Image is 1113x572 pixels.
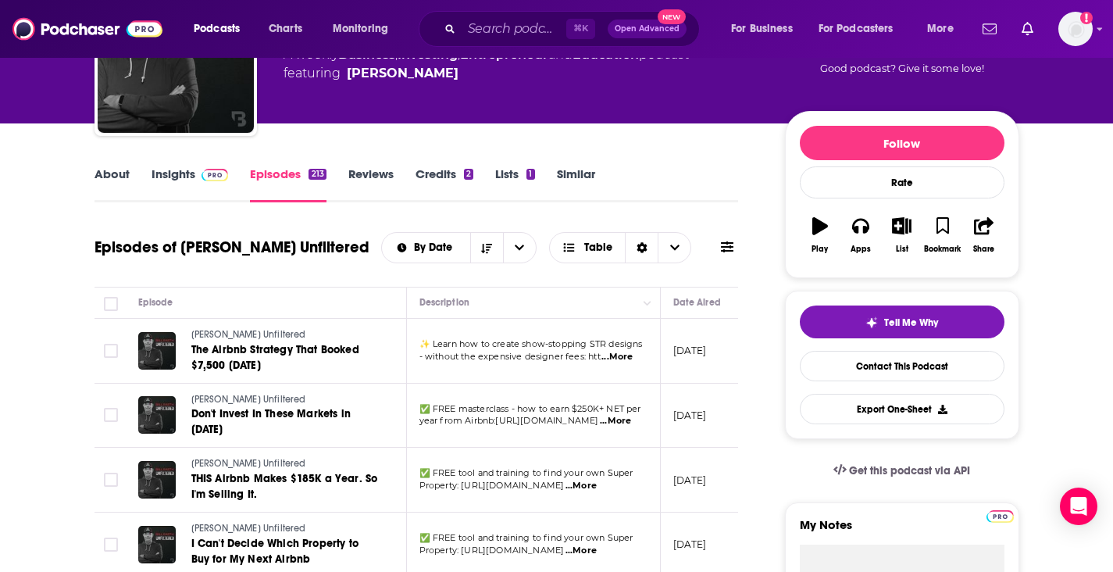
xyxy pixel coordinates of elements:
span: [PERSON_NAME] Unfiltered [191,329,306,340]
a: Don't Invest In These Markets in [DATE] [191,406,379,438]
span: ...More [601,351,633,363]
a: Show notifications dropdown [976,16,1003,42]
button: tell me why sparkleTell Me Why [800,306,1004,338]
button: open menu [183,16,260,41]
a: Lists1 [495,166,534,202]
div: 2 [464,169,473,180]
div: Date Aired [673,293,721,312]
span: The Airbnb Strategy That Booked $7,500 [DATE] [191,343,359,372]
button: open menu [322,16,408,41]
div: Bookmark [924,245,961,254]
a: [PERSON_NAME] Unfiltered [191,328,379,342]
button: Column Actions [638,294,657,313]
img: Podchaser Pro [986,510,1014,523]
span: New [658,9,686,24]
a: About [95,166,130,202]
span: More [927,18,954,40]
span: I Can't Decide Which Property to Buy for My Next Airbnb [191,537,359,566]
span: Toggle select row [104,344,118,358]
h2: Choose List sort [381,232,537,263]
button: Choose View [549,232,692,263]
a: Contact This Podcast [800,351,1004,381]
div: Play [812,245,828,254]
a: Show notifications dropdown [1015,16,1040,42]
div: List [896,245,908,254]
button: open menu [916,16,973,41]
span: ⌘ K [566,19,595,39]
a: THIS Airbnb Makes $185K a Year. So I'm Selling It. [191,471,379,502]
button: Open AdvancedNew [608,20,687,38]
span: ...More [565,545,597,557]
a: The Airbnb Strategy That Booked $7,500 [DATE] [191,342,379,374]
div: Open Intercom Messenger [1060,488,1097,525]
img: tell me why sparkle [865,316,878,329]
a: InsightsPodchaser Pro [152,166,229,202]
span: [PERSON_NAME] Unfiltered [191,458,306,469]
button: Play [800,207,840,263]
span: ✅ FREE masterclass - how to earn $250K+ NET per [419,403,641,414]
a: Reviews [348,166,394,202]
button: open menu [503,233,536,263]
p: [DATE] [673,538,707,551]
svg: Add a profile image [1080,12,1093,24]
span: [PERSON_NAME] Unfiltered [191,523,306,534]
span: Logged in as MattieVG [1058,12,1093,46]
span: Podcasts [194,18,240,40]
span: Good podcast? Give it some love! [820,63,984,74]
span: For Podcasters [819,18,894,40]
img: User Profile [1058,12,1093,46]
a: Episodes213 [250,166,326,202]
span: For Business [731,18,793,40]
a: Similar [557,166,595,202]
h1: Episodes of [PERSON_NAME] Unfiltered [95,238,369,257]
p: [DATE] [673,474,707,487]
div: Apps [851,245,871,254]
button: Apps [840,207,881,263]
span: THIS Airbnb Makes $185K a Year. So I'm Selling It. [191,472,378,501]
a: Credits2 [416,166,473,202]
button: List [881,207,922,263]
button: open menu [720,16,812,41]
div: A weekly podcast [284,45,689,83]
div: Sort Direction [625,233,658,263]
div: 1 [526,169,534,180]
button: Export One-Sheet [800,394,1004,424]
span: - without the expensive designer fees: htt [419,351,601,362]
img: Podchaser - Follow, Share and Rate Podcasts [12,14,162,44]
a: Bill Faeth [347,64,458,83]
a: Charts [259,16,312,41]
span: Get this podcast via API [849,464,970,477]
span: featuring [284,64,689,83]
span: Charts [269,18,302,40]
span: year from Airbnb:[URL][DOMAIN_NAME] [419,415,599,426]
span: ✅ FREE tool and training to find your own Super [419,532,633,543]
span: [PERSON_NAME] Unfiltered [191,394,306,405]
span: Toggle select row [104,473,118,487]
div: Search podcasts, credits, & more... [433,11,715,47]
span: Tell Me Why [884,316,938,329]
button: Show profile menu [1058,12,1093,46]
img: Podchaser Pro [202,169,229,181]
span: Open Advanced [615,25,680,33]
span: ...More [600,415,631,427]
a: [PERSON_NAME] Unfiltered [191,457,379,471]
button: Share [963,207,1004,263]
div: Description [419,293,469,312]
button: Bookmark [922,207,963,263]
button: open menu [808,16,916,41]
p: [DATE] [673,409,707,422]
div: Episode [138,293,173,312]
div: 213 [309,169,326,180]
span: Toggle select row [104,408,118,422]
span: Table [584,242,612,253]
a: [PERSON_NAME] Unfiltered [191,393,379,407]
a: Pro website [986,508,1014,523]
input: Search podcasts, credits, & more... [462,16,566,41]
p: [DATE] [673,344,707,357]
div: Rate [800,166,1004,198]
span: ...More [565,480,597,492]
button: Sort Direction [470,233,503,263]
a: I Can't Decide Which Property to Buy for My Next Airbnb [191,536,379,567]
